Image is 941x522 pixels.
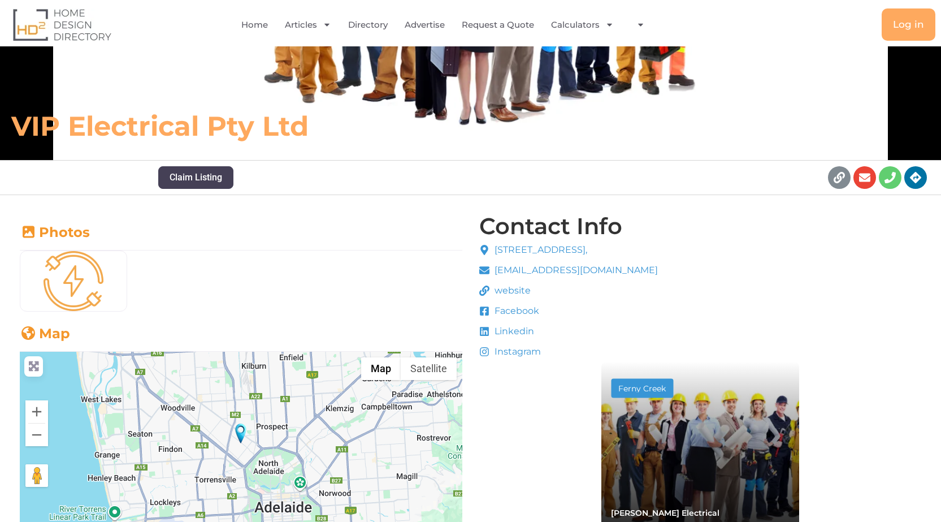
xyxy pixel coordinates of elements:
[25,400,48,423] button: Zoom in
[20,251,127,311] img: Mask group (5)
[479,215,622,238] h4: Contact Info
[235,424,246,443] div: VIP Electrical Pty Ltd
[158,166,233,189] button: Claim Listing
[401,357,457,380] button: Show satellite imagery
[492,264,658,277] span: [EMAIL_ADDRESS][DOMAIN_NAME]
[551,12,614,38] a: Calculators
[20,224,90,240] a: Photos
[348,12,388,38] a: Directory
[11,109,653,143] h6: VIP Electrical Pty Ltd
[25,424,48,446] button: Zoom out
[479,264,658,277] a: [EMAIL_ADDRESS][DOMAIN_NAME]
[25,464,48,487] button: Drag Pegman onto the map to open Street View
[492,243,587,257] span: [STREET_ADDRESS],
[492,304,539,318] span: Facebook
[882,8,935,41] a: Log in
[492,345,541,359] span: Instagram
[285,12,331,38] a: Articles
[462,12,534,38] a: Request a Quote
[893,20,924,29] span: Log in
[20,325,70,342] a: Map
[611,508,719,518] a: [PERSON_NAME] Electrical
[492,325,534,338] span: Linkedin
[492,284,531,297] span: website
[617,385,667,392] div: Ferny Creek
[361,357,401,380] button: Show street map
[241,12,268,38] a: Home
[479,284,658,297] a: website
[192,12,703,38] nav: Menu
[405,12,445,38] a: Advertise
